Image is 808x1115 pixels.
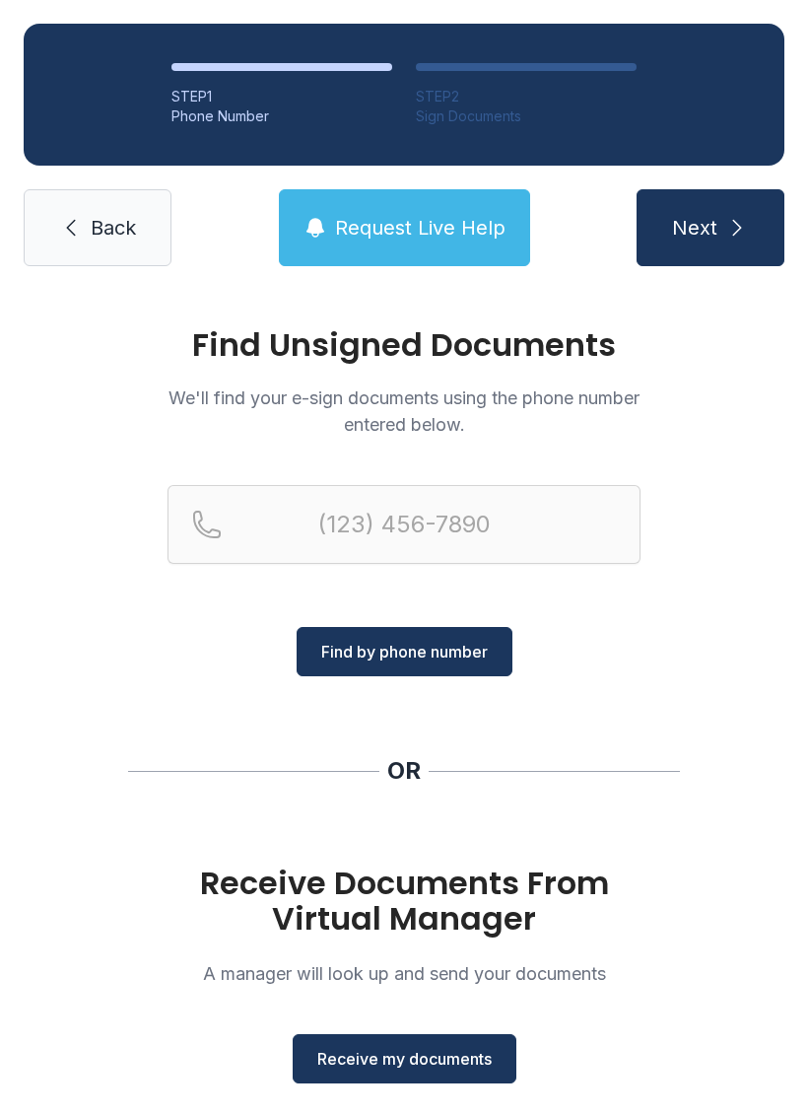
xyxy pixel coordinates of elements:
[168,866,640,937] h1: Receive Documents From Virtual Manager
[416,87,637,106] div: STEP 2
[171,87,392,106] div: STEP 1
[335,214,505,242] span: Request Live Help
[171,106,392,126] div: Phone Number
[416,106,637,126] div: Sign Documents
[387,755,421,787] div: OR
[672,214,717,242] span: Next
[168,384,640,438] p: We'll find your e-sign documents using the phone number entered below.
[168,960,640,987] p: A manager will look up and send your documents
[321,640,488,663] span: Find by phone number
[317,1047,492,1071] span: Receive my documents
[168,485,640,564] input: Reservation phone number
[91,214,136,242] span: Back
[168,329,640,361] h1: Find Unsigned Documents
